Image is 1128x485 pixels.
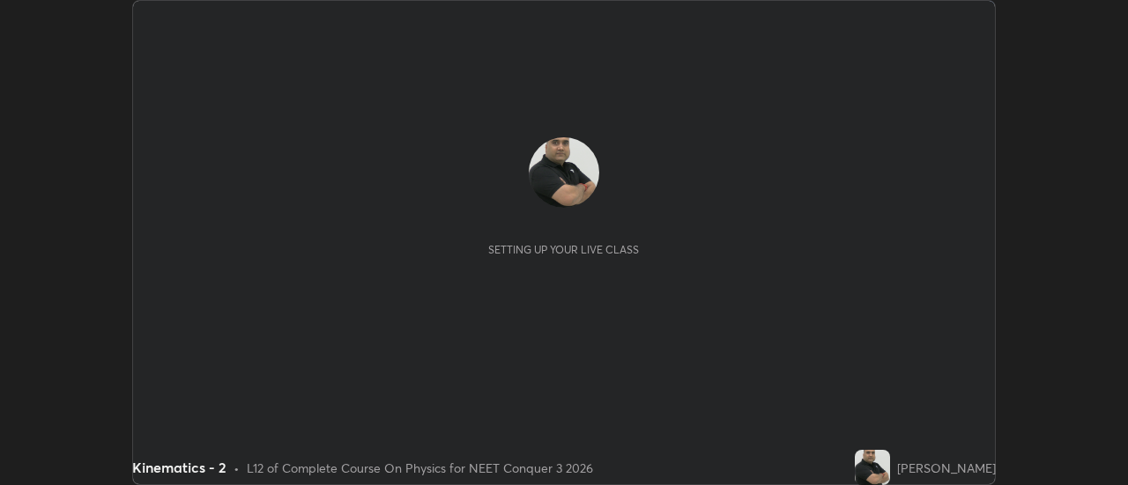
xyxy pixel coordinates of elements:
[529,137,599,208] img: eacf0803778e41e7b506779bab53d040.jpg
[897,459,996,477] div: [PERSON_NAME]
[855,450,890,485] img: eacf0803778e41e7b506779bab53d040.jpg
[247,459,593,477] div: L12 of Complete Course On Physics for NEET Conquer 3 2026
[488,243,639,256] div: Setting up your live class
[132,457,226,478] div: Kinematics - 2
[234,459,240,477] div: •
